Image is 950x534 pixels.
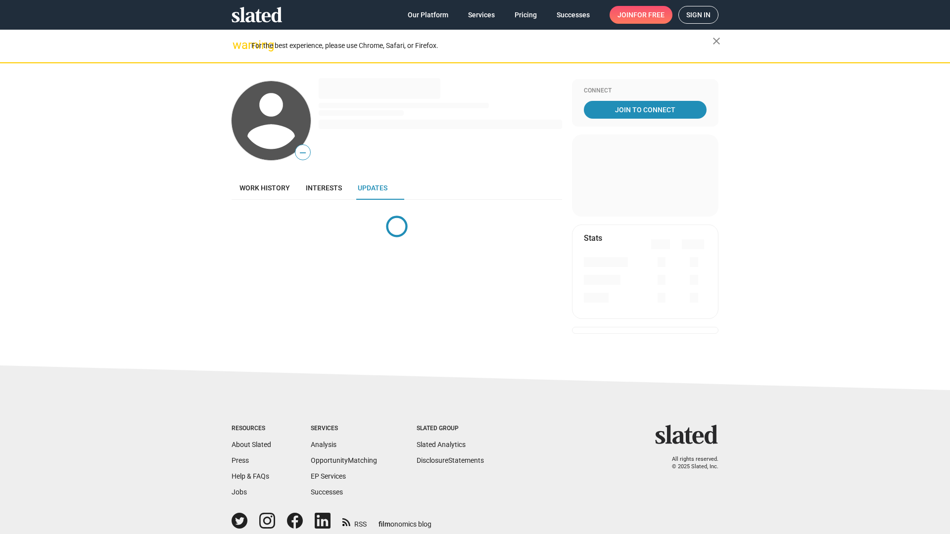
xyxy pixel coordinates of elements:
a: Updates [350,176,395,200]
a: Our Platform [400,6,456,24]
a: RSS [342,514,367,529]
span: Join [617,6,665,24]
span: Work history [239,184,290,192]
a: Slated Analytics [417,441,466,448]
div: Connect [584,87,707,95]
div: Slated Group [417,425,484,433]
a: Services [460,6,503,24]
a: Successes [549,6,598,24]
span: film [379,520,390,528]
a: Help & FAQs [232,472,269,480]
a: Joinfor free [610,6,672,24]
a: Sign in [678,6,718,24]
div: Services [311,425,377,433]
a: filmonomics blog [379,512,431,529]
span: Sign in [686,6,711,23]
a: Jobs [232,488,247,496]
a: EP Services [311,472,346,480]
p: All rights reserved. © 2025 Slated, Inc. [662,456,718,470]
div: Resources [232,425,271,433]
a: Successes [311,488,343,496]
mat-card-title: Stats [584,233,602,243]
span: Join To Connect [586,101,705,119]
span: Successes [557,6,590,24]
span: Updates [358,184,387,192]
mat-icon: warning [233,39,244,51]
a: Interests [298,176,350,200]
a: Pricing [507,6,545,24]
span: Our Platform [408,6,448,24]
span: — [295,146,310,159]
span: Services [468,6,495,24]
a: About Slated [232,441,271,448]
mat-icon: close [711,35,722,47]
span: Pricing [515,6,537,24]
span: Interests [306,184,342,192]
a: OpportunityMatching [311,456,377,464]
a: Work history [232,176,298,200]
a: Analysis [311,441,336,448]
span: for free [633,6,665,24]
a: DisclosureStatements [417,456,484,464]
a: Press [232,456,249,464]
div: For the best experience, please use Chrome, Safari, or Firefox. [251,39,712,52]
a: Join To Connect [584,101,707,119]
